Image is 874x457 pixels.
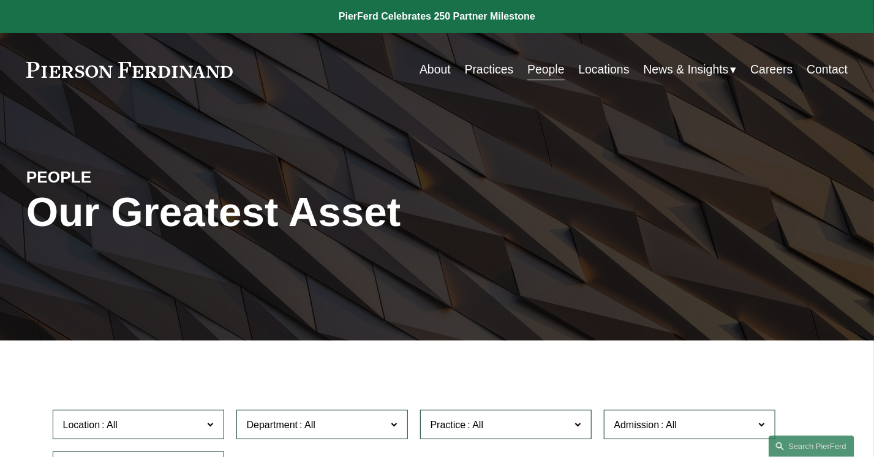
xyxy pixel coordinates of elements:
a: Careers [750,58,793,81]
a: folder dropdown [643,58,736,81]
span: News & Insights [643,59,728,80]
h1: Our Greatest Asset [26,188,574,235]
a: Search this site [769,436,854,457]
span: Location [63,420,100,430]
h4: PEOPLE [26,167,232,187]
a: People [527,58,564,81]
a: Practices [465,58,514,81]
a: About [420,58,451,81]
a: Contact [807,58,848,81]
span: Department [247,420,298,430]
span: Admission [614,420,660,430]
span: Practice [431,420,466,430]
a: Locations [579,58,630,81]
